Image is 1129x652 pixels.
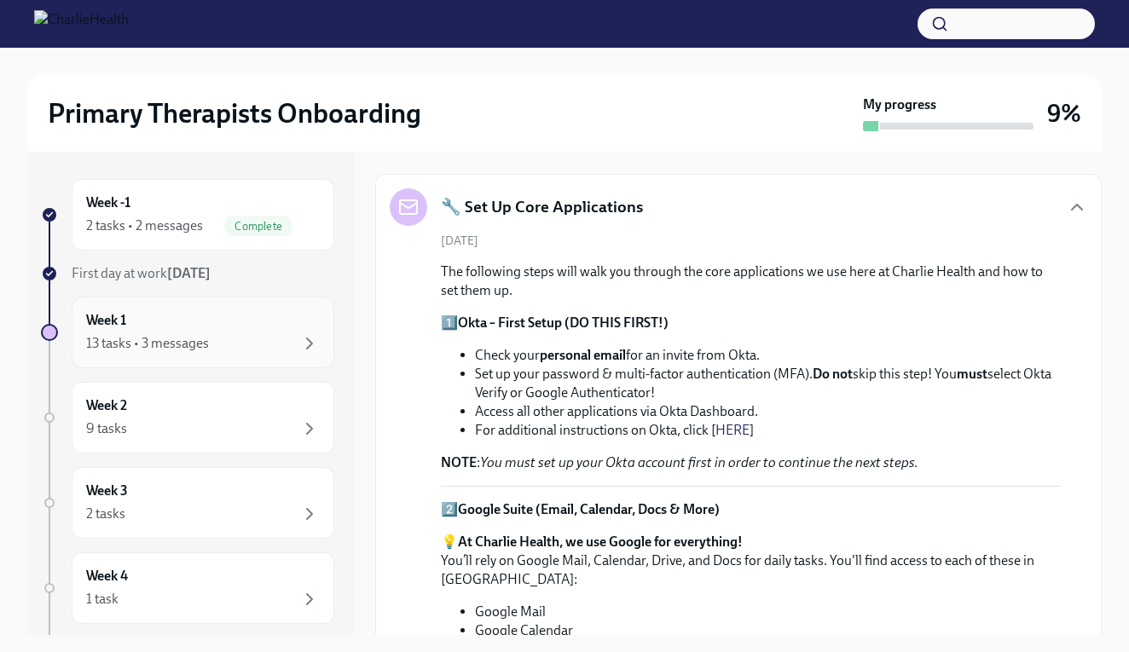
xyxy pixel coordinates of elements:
li: For additional instructions on Okta, click [ ] [475,421,1060,440]
a: Week -12 tasks • 2 messagesComplete [41,179,334,251]
strong: NOTE [441,454,477,470]
p: 💡 You’ll rely on Google Mail, Calendar, Drive, and Docs for daily tasks. You'll find access to ea... [441,533,1060,589]
p: 1️⃣ [441,314,1060,332]
em: You must set up your Okta account first in order to continue the next steps. [480,454,918,470]
strong: [DATE] [167,265,211,281]
p: 2️⃣ [441,500,1060,519]
h6: Week 3 [86,482,128,500]
p: : [441,453,1060,472]
div: 9 tasks [86,419,127,438]
div: 1 task [86,590,119,609]
li: Google Mail [475,603,1060,621]
strong: must [957,366,987,382]
strong: personal email [540,347,626,363]
span: Complete [224,220,292,233]
p: The following steps will walk you through the core applications we use here at Charlie Health and... [441,263,1060,300]
li: Access all other applications via Okta Dashboard. [475,402,1060,421]
a: Week 32 tasks [41,467,334,539]
a: HERE [715,422,750,438]
strong: My progress [863,95,936,114]
h6: Week 4 [86,567,128,586]
h6: Week -1 [86,193,130,212]
strong: At Charlie Health, we use Google for everything! [458,534,743,550]
h5: 🔧 Set Up Core Applications [441,196,643,218]
li: Set up your password & multi-factor authentication (MFA). skip this step! You select Okta Verify ... [475,365,1060,402]
strong: Okta – First Setup (DO THIS FIRST!) [458,314,669,331]
li: Google Calendar [475,621,1060,640]
strong: Google Suite (Email, Calendar, Docs & More) [458,501,720,517]
h6: Week 1 [86,311,126,330]
img: CharlieHealth [34,10,129,38]
a: Week 113 tasks • 3 messages [41,297,334,368]
h3: 9% [1047,98,1081,129]
strong: Do not [813,366,853,382]
h6: Week 2 [86,396,127,415]
a: Week 29 tasks [41,382,334,453]
div: 2 tasks [86,505,125,523]
a: First day at work[DATE] [41,264,334,283]
div: 13 tasks • 3 messages [86,334,209,353]
h2: Primary Therapists Onboarding [48,96,421,130]
div: 2 tasks • 2 messages [86,216,203,235]
span: First day at work [72,265,211,281]
a: Week 41 task [41,552,334,624]
span: [DATE] [441,233,478,249]
li: Check your for an invite from Okta. [475,346,1060,365]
